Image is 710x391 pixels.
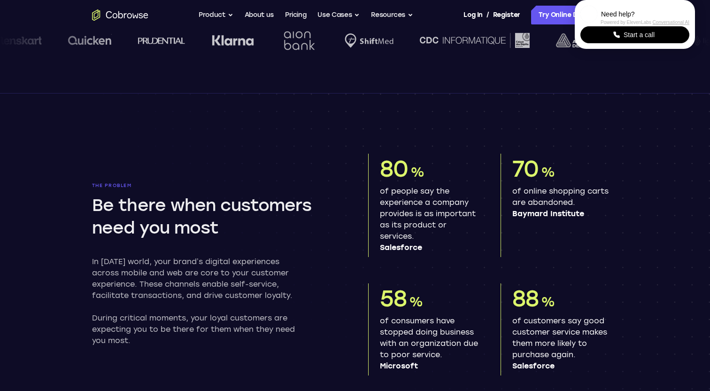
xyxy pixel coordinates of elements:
[556,33,599,47] img: avery-dennison
[92,313,304,346] p: During critical moments, your loyal customers are expecting you to be there for them when they ne...
[371,6,413,24] button: Resources
[380,360,478,372] span: Microsoft
[541,164,555,180] span: %
[420,33,530,47] img: CDC Informatique
[512,360,610,372] span: Salesforce
[380,315,478,372] p: of consumers have stopped doing business with an organization due to poor service.
[380,242,478,253] span: Salesforce
[493,6,520,24] a: Register
[512,285,539,312] span: 88
[92,183,342,188] p: The problem
[541,294,555,310] span: %
[512,186,610,219] p: of online shopping carts are abandoned.
[92,194,338,239] h2: Be there when customers need you most
[280,22,318,60] img: Aion Bank
[512,315,610,372] p: of customers say good customer service makes them more likely to purchase again.
[486,9,489,21] span: /
[531,6,618,24] a: Try Online Demo
[410,164,424,180] span: %
[345,33,394,48] img: Shiftmed
[92,256,304,301] p: In [DATE] world, your brand’s digital experiences across mobile and web are core to your customer...
[212,35,254,46] img: Klarna
[463,6,482,24] a: Log In
[512,155,539,182] span: 70
[245,6,274,24] a: About us
[285,6,307,24] a: Pricing
[199,6,233,24] button: Product
[380,186,478,253] p: of people say the experience a company provides is as important as its product or services.
[138,37,185,44] img: prudential
[317,6,360,24] button: Use Cases
[380,155,408,182] span: 80
[92,9,148,21] a: Go to the home page
[512,208,610,219] span: Baymard Institute
[380,285,407,312] span: 58
[409,294,423,310] span: %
